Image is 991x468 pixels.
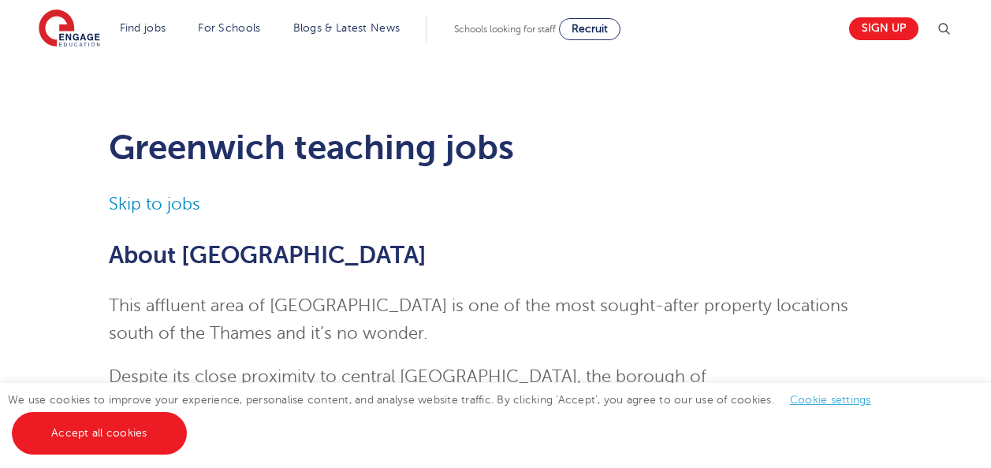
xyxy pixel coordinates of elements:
img: Engage Education [39,9,100,49]
span: This affluent area of [GEOGRAPHIC_DATA] is one of the most sought-after property locations south ... [109,296,848,343]
span: About [GEOGRAPHIC_DATA] [109,242,427,269]
a: Sign up [849,17,918,40]
a: Skip to jobs [109,195,200,214]
span: Schools looking for staff [454,24,556,35]
a: Recruit [559,18,620,40]
a: Accept all cookies [12,412,187,455]
a: Blogs & Latest News [293,22,400,34]
a: For Schools [198,22,260,34]
span: Despite its close proximity to central [GEOGRAPHIC_DATA], the borough of [GEOGRAPHIC_DATA] offers... [109,367,839,441]
span: Recruit [572,23,608,35]
a: Find jobs [120,22,166,34]
a: Cookie settings [790,394,871,406]
h1: Greenwich teaching jobs [109,128,882,167]
span: We use cookies to improve your experience, personalise content, and analyse website traffic. By c... [8,394,887,439]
